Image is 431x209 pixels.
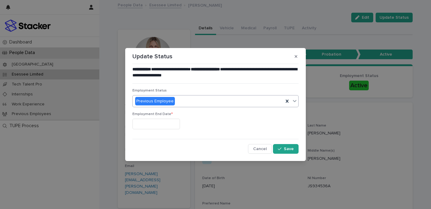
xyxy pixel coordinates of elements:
[135,97,175,106] div: Previous Employee
[253,147,267,151] span: Cancel
[132,112,173,116] span: Employment End Date
[284,147,294,151] span: Save
[273,144,299,154] button: Save
[132,53,172,60] p: Update Status
[132,89,167,92] span: Employment Status
[248,144,272,154] button: Cancel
